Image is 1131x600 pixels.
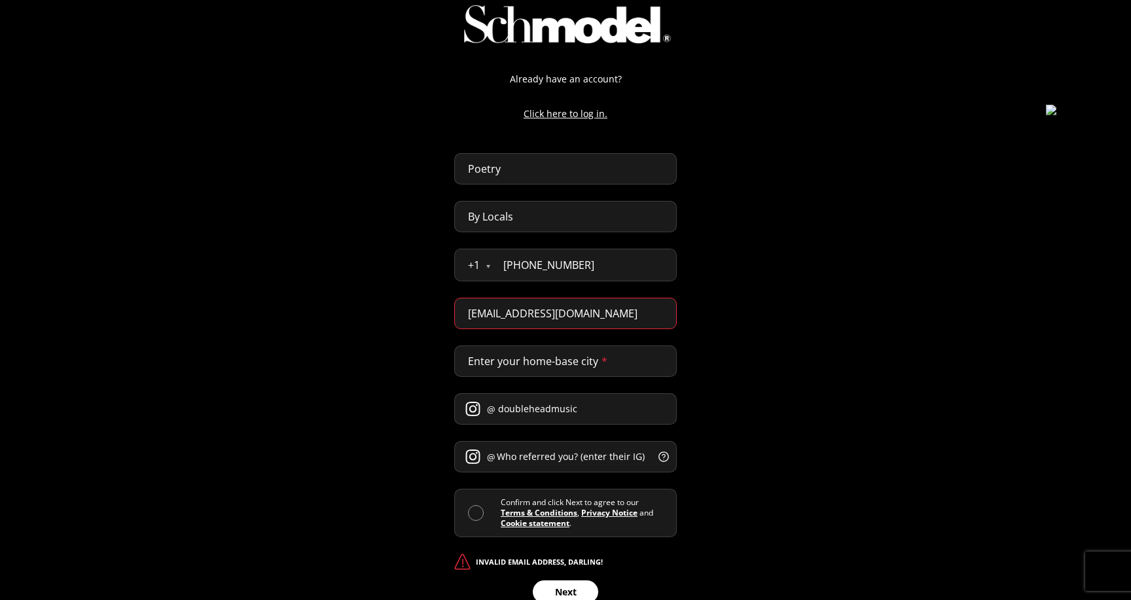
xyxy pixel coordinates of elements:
[487,450,495,464] span: @
[441,107,690,120] a: Click here to log in.
[441,72,690,86] p: Already have an account?
[501,507,577,518] a: Terms & Conditions
[487,402,495,416] span: @
[490,249,676,281] input: Phone
[501,518,569,529] a: Cookie statement
[581,507,637,518] a: Privacy Notice
[501,497,663,529] div: Confirm and click Next to agree to our , and .
[476,557,603,568] p: Invalid email address, darling!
